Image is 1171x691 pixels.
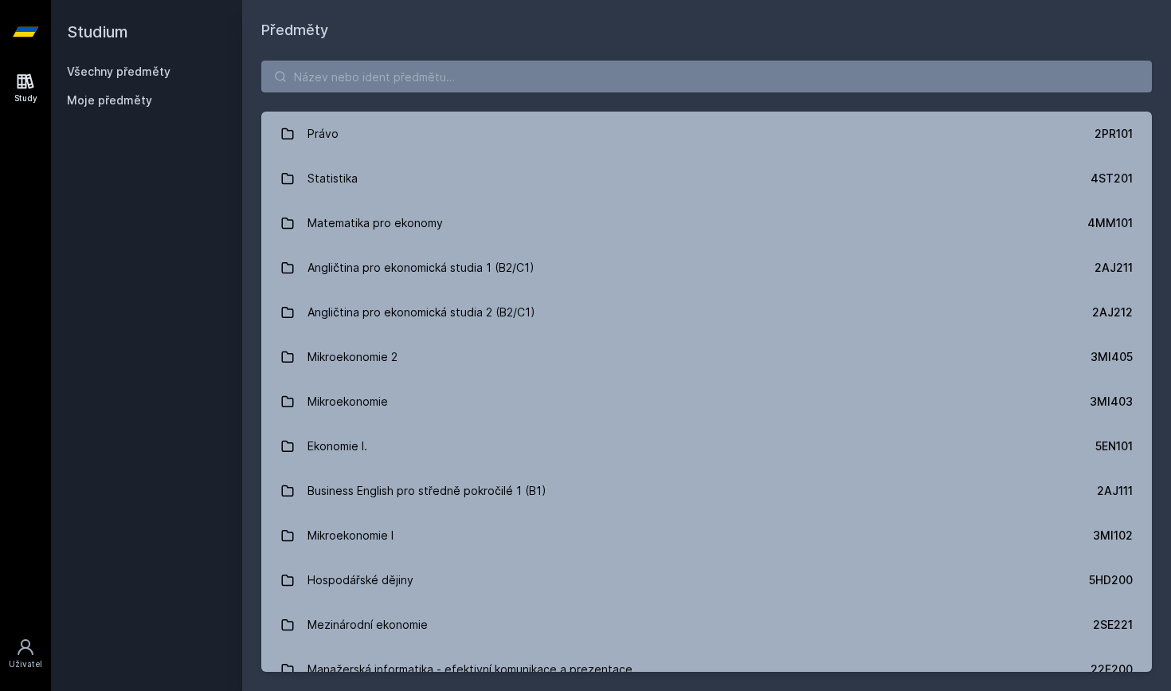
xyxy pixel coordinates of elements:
div: 2AJ211 [1095,260,1133,276]
div: Angličtina pro ekonomická studia 2 (B2/C1) [307,296,535,328]
a: Mikroekonomie 2 3MI405 [261,335,1152,379]
div: Manažerská informatika - efektivní komunikace a prezentace [307,654,632,685]
div: Mikroekonomie [307,386,388,418]
a: Mikroekonomie 3MI403 [261,379,1152,424]
a: Business English pro středně pokročilé 1 (B1) 2AJ111 [261,469,1152,513]
a: Angličtina pro ekonomická studia 2 (B2/C1) 2AJ212 [261,290,1152,335]
div: 2PR101 [1095,126,1133,142]
a: Matematika pro ekonomy 4MM101 [261,201,1152,245]
div: 2AJ212 [1092,304,1133,320]
div: 3MI102 [1093,528,1133,544]
div: 2SE221 [1093,617,1133,633]
div: 3MI403 [1090,394,1133,410]
a: Hospodářské dějiny 5HD200 [261,558,1152,603]
div: Hospodářské dějiny [307,564,413,596]
div: 22F200 [1091,662,1133,677]
div: Mikroekonomie I [307,520,394,552]
div: 4MM101 [1087,215,1133,231]
a: Mikroekonomie I 3MI102 [261,513,1152,558]
input: Název nebo ident předmětu… [261,61,1152,92]
a: Angličtina pro ekonomická studia 1 (B2/C1) 2AJ211 [261,245,1152,290]
div: Study [14,92,37,104]
a: Právo 2PR101 [261,112,1152,156]
div: Mezinárodní ekonomie [307,609,428,641]
div: 5HD200 [1089,572,1133,588]
div: 3MI405 [1091,349,1133,365]
a: Study [3,64,48,112]
a: Ekonomie I. 5EN101 [261,424,1152,469]
div: Angličtina pro ekonomická studia 1 (B2/C1) [307,252,535,284]
div: 4ST201 [1091,171,1133,186]
a: Všechny předměty [67,65,170,78]
a: Uživatel [3,630,48,678]
div: Statistika [307,163,358,194]
div: Uživatel [9,658,42,670]
h1: Předměty [261,19,1152,41]
div: Právo [307,118,339,150]
div: 5EN101 [1095,438,1133,454]
div: 2AJ111 [1097,483,1133,499]
a: Statistika 4ST201 [261,156,1152,201]
div: Mikroekonomie 2 [307,341,398,373]
a: Mezinárodní ekonomie 2SE221 [261,603,1152,647]
div: Matematika pro ekonomy [307,207,443,239]
div: Ekonomie I. [307,430,367,462]
span: Moje předměty [67,92,152,108]
div: Business English pro středně pokročilé 1 (B1) [307,475,546,507]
